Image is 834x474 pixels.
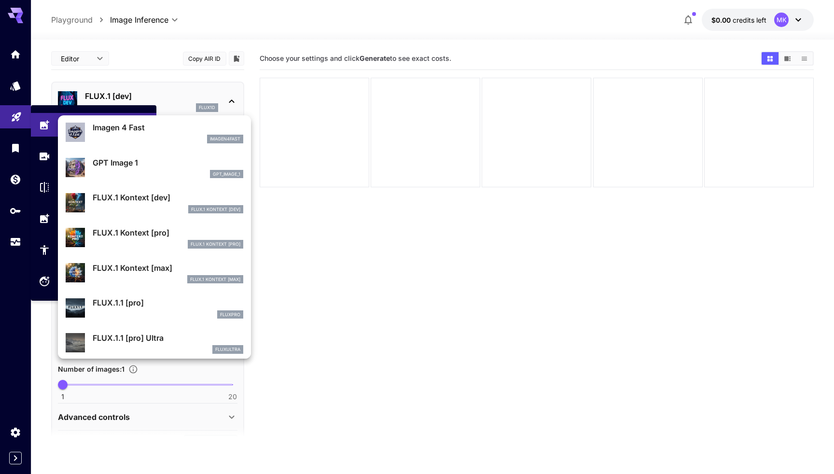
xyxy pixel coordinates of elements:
[93,297,243,308] p: FLUX.1.1 [pro]
[215,346,240,353] p: fluxultra
[210,136,240,142] p: imagen4fast
[93,122,243,133] p: Imagen 4 Fast
[66,153,243,182] div: GPT Image 1gpt_image_1
[191,241,240,248] p: FLUX.1 Kontext [pro]
[93,262,243,274] p: FLUX.1 Kontext [max]
[93,227,243,238] p: FLUX.1 Kontext [pro]
[191,206,240,213] p: FLUX.1 Kontext [dev]
[213,171,240,178] p: gpt_image_1
[66,258,243,288] div: FLUX.1 Kontext [max]FLUX.1 Kontext [max]
[66,328,243,358] div: FLUX.1.1 [pro] Ultrafluxultra
[66,188,243,217] div: FLUX.1 Kontext [dev]FLUX.1 Kontext [dev]
[220,311,240,318] p: fluxpro
[66,293,243,322] div: FLUX.1.1 [pro]fluxpro
[66,223,243,252] div: FLUX.1 Kontext [pro]FLUX.1 Kontext [pro]
[93,332,243,344] p: FLUX.1.1 [pro] Ultra
[93,192,243,203] p: FLUX.1 Kontext [dev]
[190,276,240,283] p: FLUX.1 Kontext [max]
[66,118,243,147] div: Imagen 4 Fastimagen4fast
[93,157,243,168] p: GPT Image 1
